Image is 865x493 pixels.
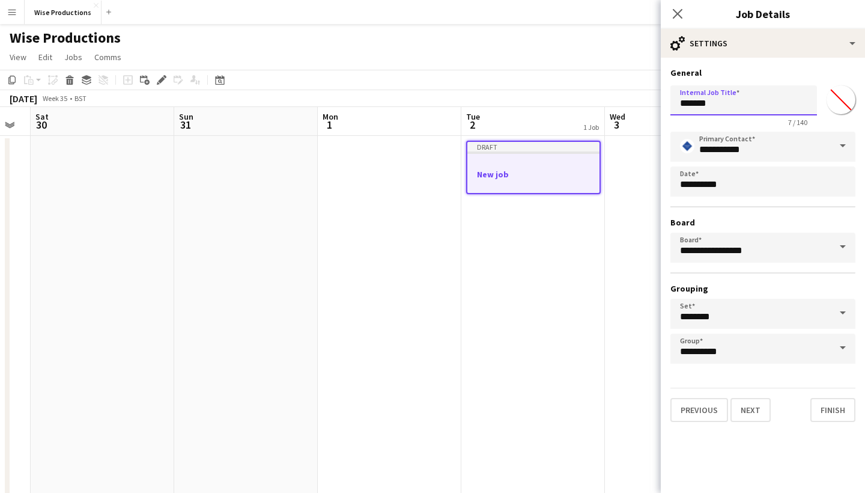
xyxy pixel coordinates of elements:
span: 30 [34,118,49,132]
span: Wed [610,111,625,122]
h3: General [670,67,855,78]
span: Jobs [64,52,82,63]
span: 2 [464,118,480,132]
span: Sun [179,111,193,122]
span: Mon [323,111,338,122]
div: [DATE] [10,93,37,105]
a: Jobs [59,49,87,65]
span: Edit [38,52,52,63]
div: Draft [467,142,599,152]
button: Finish [810,398,855,422]
span: Comms [94,52,121,63]
a: Edit [34,49,57,65]
h3: Grouping [670,283,855,294]
button: Next [730,398,771,422]
span: Week 35 [40,94,70,103]
div: BST [74,94,86,103]
span: Tue [466,111,480,122]
span: View [10,52,26,63]
h3: New job [467,169,599,180]
span: 31 [177,118,193,132]
h3: Job Details [661,6,865,22]
a: Comms [90,49,126,65]
span: 7 / 140 [778,118,817,127]
h1: Wise Productions [10,29,121,47]
span: Sat [35,111,49,122]
a: View [5,49,31,65]
div: 1 Job [583,123,599,132]
div: Settings [661,29,865,58]
span: 1 [321,118,338,132]
button: Wise Productions [25,1,102,24]
app-job-card: DraftNew job [466,141,601,194]
span: 3 [608,118,625,132]
button: Previous [670,398,728,422]
h3: Board [670,217,855,228]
